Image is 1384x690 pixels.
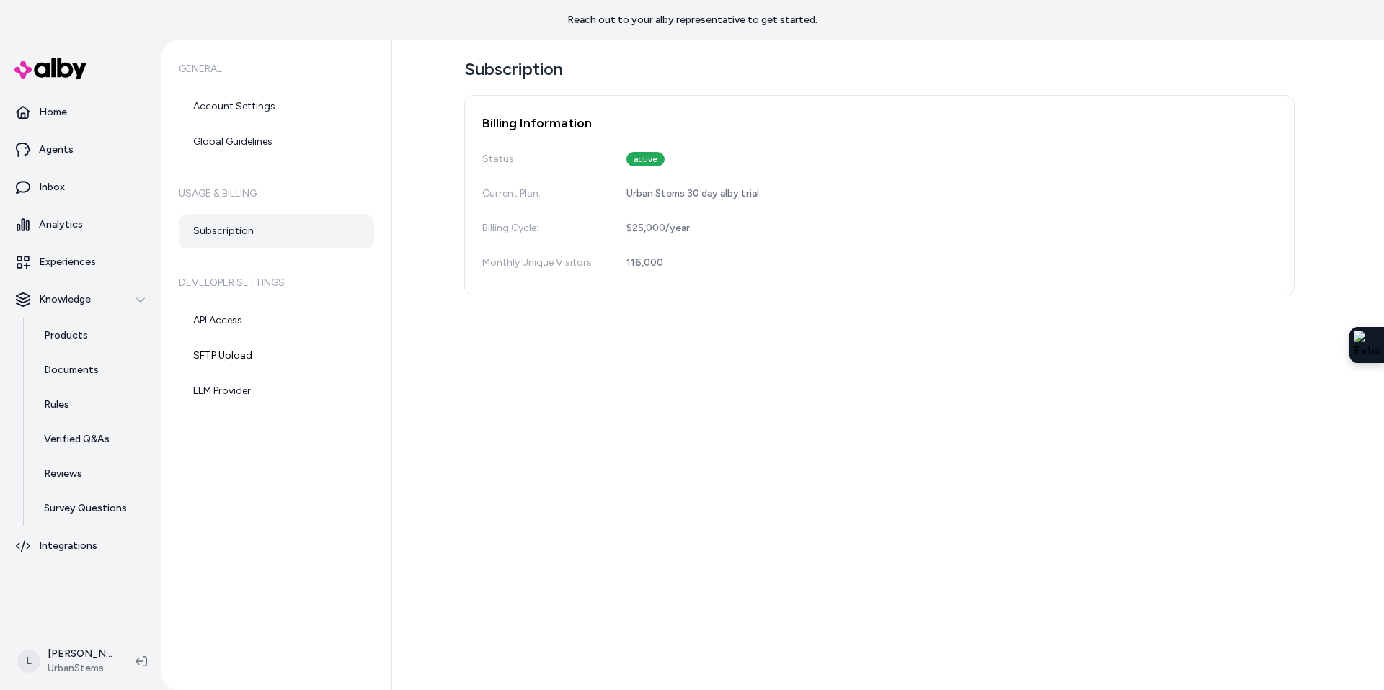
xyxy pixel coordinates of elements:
p: Experiences [39,255,96,269]
a: Products [30,318,156,353]
div: active [626,152,665,166]
h6: Developer Settings [179,263,374,303]
p: Survey Questions [44,501,127,516]
a: Subscription [179,214,374,248]
a: LLM Provider [179,374,374,408]
button: Knowledge [6,282,156,317]
a: Survey Questions [30,491,156,526]
p: Home [39,105,67,120]
a: Home [6,95,156,130]
img: Extension Icon [1354,331,1380,359]
a: SFTP Upload [179,339,374,373]
div: 116,000 [626,256,663,270]
a: Global Guidelines [179,125,374,159]
p: Agents [39,143,74,157]
p: Integrations [39,539,97,553]
div: Status: [482,152,598,166]
p: [PERSON_NAME] [48,647,112,661]
a: Verified Q&As [30,422,156,457]
a: API Access [179,303,374,338]
p: Products [44,328,88,343]
a: Documents [30,353,156,387]
div: Urban Stems 30 day alby trial [626,187,759,201]
p: Documents [44,363,99,377]
h6: General [179,49,374,89]
div: Current Plan: [482,187,598,201]
div: Monthly Unique Visitors: [482,256,598,270]
p: Knowledge [39,292,91,307]
a: Inbox [6,170,156,205]
a: Agents [6,133,156,167]
a: Rules [30,387,156,422]
a: Integrations [6,529,156,563]
button: L[PERSON_NAME]UrbanStems [9,638,124,684]
h1: Subscription [464,58,1295,81]
p: Inbox [39,180,65,194]
div: $25,000 / year [626,221,690,236]
p: Rules [44,398,69,412]
p: Analytics [39,218,83,232]
a: Experiences [6,245,156,279]
p: Reviews [44,467,82,481]
h2: Billing Information [482,113,1277,133]
p: Verified Q&As [44,432,110,447]
h6: Usage & Billing [179,174,374,214]
a: Analytics [6,207,156,242]
img: alby Logo [14,58,86,79]
a: Account Settings [179,89,374,124]
span: L [17,650,40,673]
span: UrbanStems [48,661,112,676]
a: Reviews [30,457,156,491]
p: Reach out to your alby representative to get started. [567,13,817,27]
div: Billing Cycle: [482,221,598,236]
